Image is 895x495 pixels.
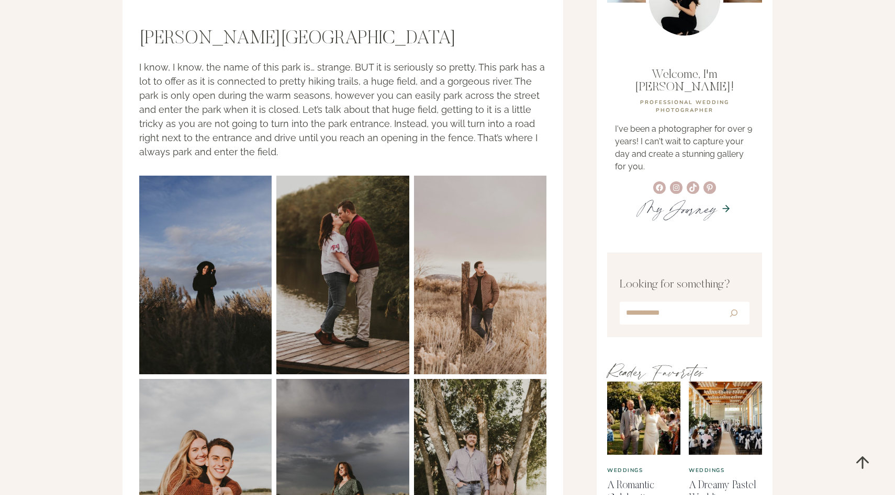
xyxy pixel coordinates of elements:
img: A Romantic Celebration: Elisa and Lochlyn’s Wedding at Northridge Valley Event Center [607,382,680,455]
p: Welcome, I'm [PERSON_NAME]! [615,68,754,94]
h2: [PERSON_NAME][GEOGRAPHIC_DATA] [139,28,546,51]
p: I've been a photographer for over 9 years! I can't wait to capture your day and create a stunning... [615,123,754,173]
p: professional WEDDING PHOTOGRAPHER [615,99,754,114]
h2: Reader Favorites [607,362,762,382]
p: Looking for something? [620,277,749,294]
img: A Dreamy Pastel Wedding: Anna & Aaron’s Celebration at Weber Basin Water Conservancy Learning Garden [689,382,762,455]
a: Weddings [607,467,643,474]
button: Search [720,304,747,323]
p: I know, I know, the name of this park is… strange. BUT it is seriously so pretty. This park has a... [139,60,546,159]
a: MyJourney [638,193,717,224]
em: Journey [664,193,717,224]
a: Weddings [689,467,724,474]
a: Scroll to top [845,445,879,479]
